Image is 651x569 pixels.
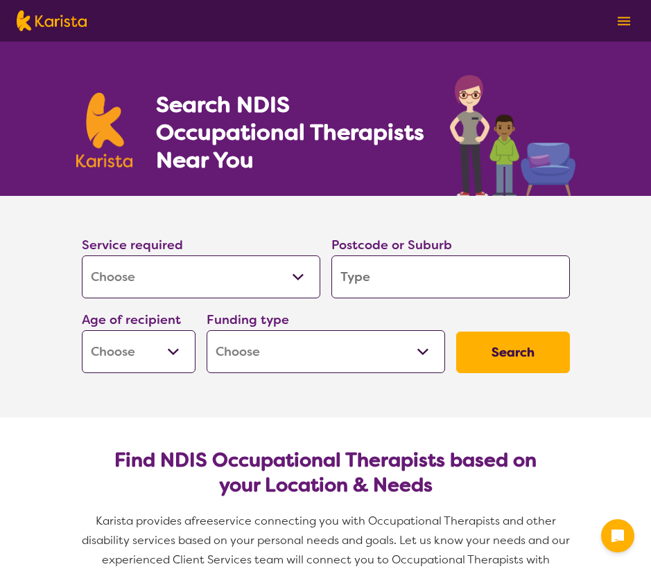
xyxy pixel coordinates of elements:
input: Type [331,255,570,298]
span: free [191,514,214,528]
img: menu [618,17,630,26]
label: Age of recipient [82,311,181,328]
label: Funding type [207,311,289,328]
label: Service required [82,237,183,253]
img: Karista logo [76,93,133,168]
img: occupational-therapy [450,75,575,196]
label: Postcode or Suburb [331,237,452,253]
img: Karista logo [17,10,87,31]
h1: Search NDIS Occupational Therapists Near You [156,91,426,174]
span: Karista provides a [96,514,191,528]
button: Search [456,332,570,373]
h2: Find NDIS Occupational Therapists based on your Location & Needs [93,448,559,498]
